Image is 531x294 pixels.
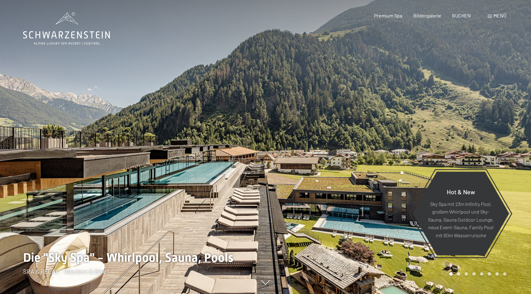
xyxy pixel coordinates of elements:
[374,13,402,18] a: Premium Spa
[447,272,506,276] div: Carousel Pagination
[447,188,475,195] span: Hot & New
[412,171,509,256] a: Hot & New Sky Spa mit 23m Infinity Pool, großem Whirlpool und Sky-Sauna, Sauna Outdoor Lounge, ne...
[472,272,476,276] div: Carousel Page 4
[465,272,468,276] div: Carousel Page 3
[449,272,453,276] div: Carousel Page 1 (Current Slide)
[427,200,494,239] p: Sky Spa mit 23m Infinity Pool, großem Whirlpool und Sky-Sauna, Sauna Outdoor Lounge, neue Event-S...
[413,13,441,18] a: Bildergalerie
[494,13,506,18] span: Menü
[480,272,483,276] div: Carousel Page 5
[452,13,471,18] a: BUCHEN
[488,272,491,276] div: Carousel Page 6
[495,272,499,276] div: Carousel Page 7
[503,272,506,276] div: Carousel Page 8
[457,272,460,276] div: Carousel Page 2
